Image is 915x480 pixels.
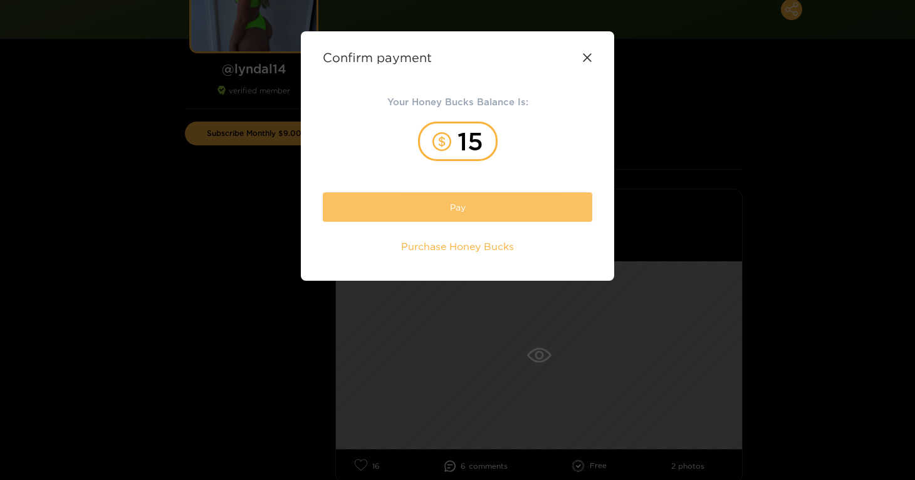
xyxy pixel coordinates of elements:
h2: Your Honey Bucks Balance Is: [323,95,592,109]
div: 15 [418,122,498,161]
span: dollar [432,132,451,151]
button: Purchase Honey Bucks [389,234,526,259]
span: Purchase Honey Bucks [401,239,514,254]
strong: Confirm payment [323,50,432,65]
button: Pay [323,192,592,222]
